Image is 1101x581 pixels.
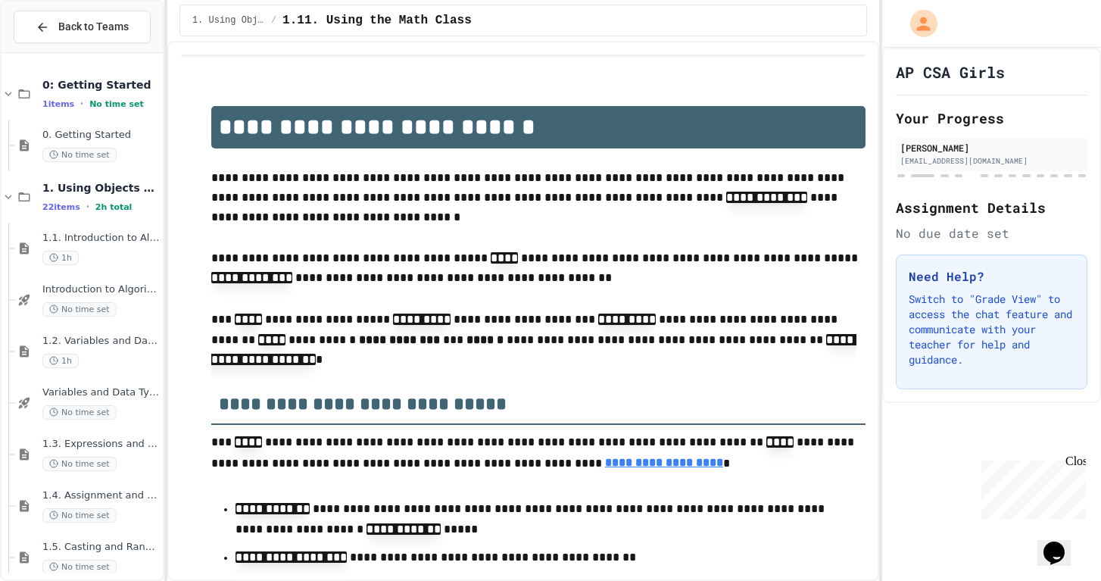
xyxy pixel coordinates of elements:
[42,354,79,368] span: 1h
[42,202,80,212] span: 22 items
[89,99,144,109] span: No time set
[42,78,160,92] span: 0: Getting Started
[42,405,117,420] span: No time set
[42,438,160,451] span: 1.3. Expressions and Output [New]
[42,560,117,574] span: No time set
[42,508,117,523] span: No time set
[896,197,1087,218] h2: Assignment Details
[42,457,117,471] span: No time set
[909,292,1074,367] p: Switch to "Grade View" to access the chat feature and communicate with your teacher for help and ...
[896,108,1087,129] h2: Your Progress
[282,11,472,30] span: 1.11. Using the Math Class
[894,6,941,41] div: My Account
[42,302,117,317] span: No time set
[42,335,160,348] span: 1.2. Variables and Data Types
[975,454,1086,519] iframe: chat widget
[42,283,160,296] span: Introduction to Algorithms, Programming, and Compilers
[909,267,1074,286] h3: Need Help?
[42,386,160,399] span: Variables and Data Types - Quiz
[271,14,276,27] span: /
[42,181,160,195] span: 1. Using Objects and Methods
[900,155,1083,167] div: [EMAIL_ADDRESS][DOMAIN_NAME]
[42,129,160,142] span: 0. Getting Started
[896,61,1005,83] h1: AP CSA Girls
[95,202,133,212] span: 2h total
[42,99,74,109] span: 1 items
[80,98,83,110] span: •
[192,14,265,27] span: 1. Using Objects and Methods
[42,148,117,162] span: No time set
[42,251,79,265] span: 1h
[42,489,160,502] span: 1.4. Assignment and Input
[14,11,151,43] button: Back to Teams
[1037,520,1086,566] iframe: chat widget
[42,541,160,554] span: 1.5. Casting and Ranges of Values
[86,201,89,213] span: •
[58,19,129,35] span: Back to Teams
[900,141,1083,155] div: [PERSON_NAME]
[42,232,160,245] span: 1.1. Introduction to Algorithms, Programming, and Compilers
[896,224,1087,242] div: No due date set
[6,6,104,96] div: Chat with us now!Close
